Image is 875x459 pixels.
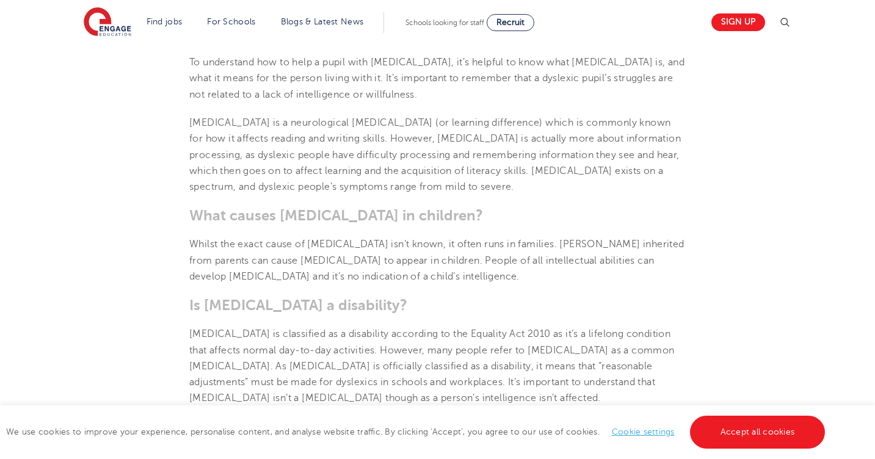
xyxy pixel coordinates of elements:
a: Recruit [487,14,534,31]
a: For Schools [207,17,255,26]
span: Schools looking for staff [405,18,484,27]
span: [MEDICAL_DATA] is classified as a disability according to the Equality Act 2010 as it’s a lifelon... [189,328,675,403]
img: Engage Education [84,7,131,38]
span: We use cookies to improve your experience, personalise content, and analyse website traffic. By c... [6,427,828,436]
a: Find jobs [147,17,183,26]
span: Recruit [496,18,525,27]
a: Accept all cookies [690,416,826,449]
span: To understand how to help a pupil with [MEDICAL_DATA], it’s helpful to know what [MEDICAL_DATA] i... [189,57,684,100]
a: Cookie settings [612,427,675,436]
span: [MEDICAL_DATA] is a neurological [MEDICAL_DATA] (or learning difference) which is commonly known ... [189,117,681,192]
a: Blogs & Latest News [281,17,364,26]
a: Sign up [711,13,765,31]
b: What causes [MEDICAL_DATA] in children? [189,207,483,224]
span: Whilst the exact cause of [MEDICAL_DATA] isn’t known, it often runs in families. [PERSON_NAME] in... [189,239,684,282]
b: Is [MEDICAL_DATA] a disability? [189,297,407,314]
